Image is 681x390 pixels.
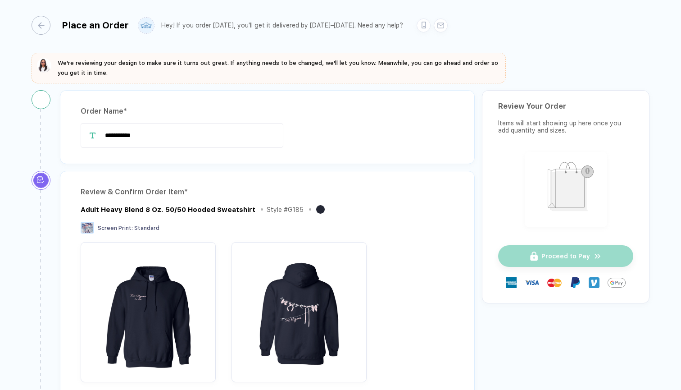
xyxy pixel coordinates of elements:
[570,277,581,288] img: Paypal
[37,58,500,78] button: We're reviewing your design to make sure it turns out great. If anything needs to be changed, we'...
[134,225,159,231] span: Standard
[81,104,454,119] div: Order Name
[81,206,255,214] div: Adult Heavy Blend 8 Oz. 50/50 Hooded Sweatshirt
[498,102,633,110] div: Review Your Order
[85,247,211,373] img: 48ceeb75-e1c3-47aa-a8e8-e58be295c0e6_nt_front_1759437354538.jpg
[525,275,539,290] img: visa
[267,206,304,213] div: Style # G185
[138,18,154,33] img: user profile
[81,185,454,199] div: Review & Confirm Order Item
[161,22,403,29] div: Hey! If you order [DATE], you'll get it delivered by [DATE]–[DATE]. Need any help?
[62,20,129,31] div: Place an Order
[506,277,517,288] img: express
[236,247,362,373] img: 48ceeb75-e1c3-47aa-a8e8-e58be295c0e6_nt_back_1759437354539.jpg
[608,274,626,292] img: GPay
[498,119,633,134] div: Items will start showing up here once you add quantity and sizes.
[98,225,133,231] span: Screen Print :
[529,156,603,221] img: shopping_bag.png
[37,58,51,73] img: sophie
[58,60,498,76] span: We're reviewing your design to make sure it turns out great. If anything needs to be changed, we'...
[81,222,94,234] img: Screen Print
[589,277,599,288] img: Venmo
[547,275,562,290] img: master-card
